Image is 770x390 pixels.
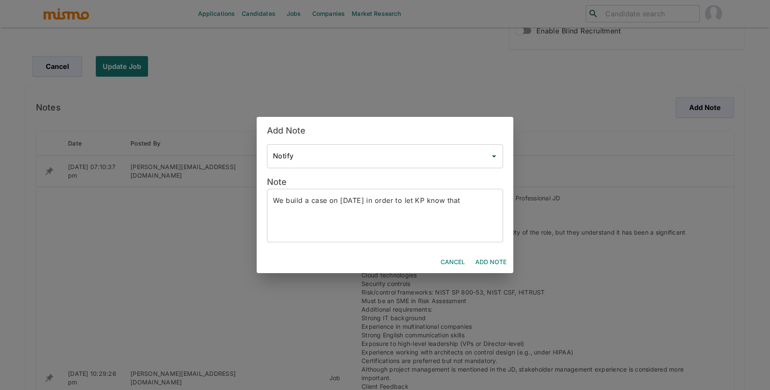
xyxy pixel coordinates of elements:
[437,254,468,270] button: Cancel
[488,150,500,162] button: Open
[273,196,497,235] textarea: We build a case on [DATE] in order to let KP know that
[472,254,510,270] button: Add Note
[257,117,513,144] h2: Add Note
[267,177,287,187] span: Note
